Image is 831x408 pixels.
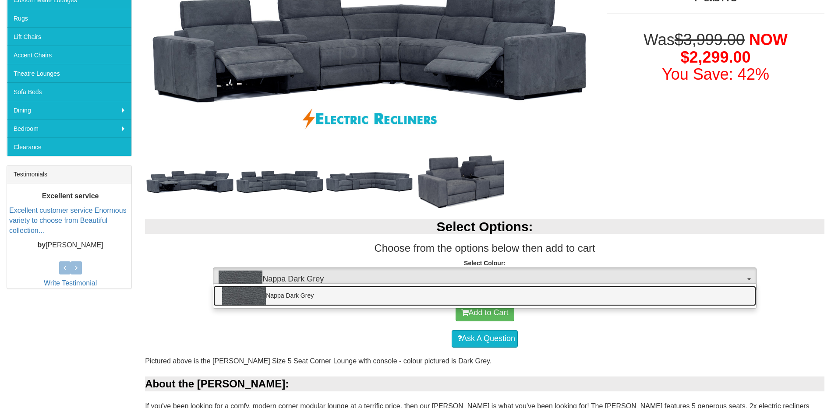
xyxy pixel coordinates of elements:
[7,119,131,137] a: Bedroom
[7,9,131,27] a: Rugs
[7,46,131,64] a: Accent Chairs
[662,65,769,83] font: You Save: 42%
[44,279,97,287] a: Write Testimonial
[213,267,757,291] button: Nappa Dark GreyNappa Dark Grey
[9,240,131,250] p: [PERSON_NAME]
[37,241,46,248] b: by
[452,330,518,348] a: Ask A Question
[464,260,506,267] strong: Select Colour:
[219,271,262,288] img: Nappa Dark Grey
[222,287,266,305] img: Nappa Dark Grey
[7,165,131,183] div: Testimonials
[7,64,131,82] a: Theatre Lounges
[7,82,131,101] a: Sofa Beds
[219,271,745,288] span: Nappa Dark Grey
[680,31,787,66] span: NOW $2,299.00
[42,192,99,200] b: Excellent service
[456,304,514,322] button: Add to Cart
[7,101,131,119] a: Dining
[213,286,756,306] a: Nappa Dark Grey
[675,31,745,49] del: $3,999.00
[145,243,824,254] h3: Choose from the options below then add to cart
[145,376,824,391] div: About the [PERSON_NAME]:
[7,137,131,156] a: Clearance
[437,219,533,234] b: Select Options:
[607,31,824,83] h1: Was
[7,27,131,46] a: Lift Chairs
[9,207,127,234] a: Excellent customer service Enormous variety to choose from Beautiful collection...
